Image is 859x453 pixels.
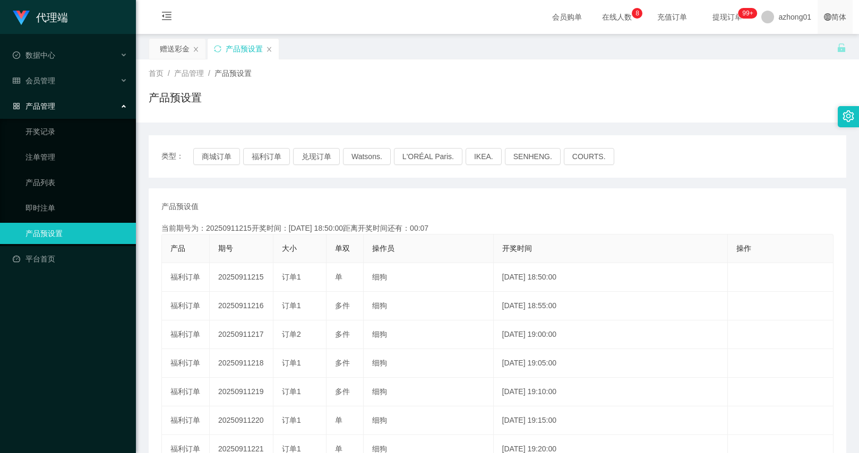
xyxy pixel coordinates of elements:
i: 图标: unlock [837,43,846,53]
button: IKEA. [466,148,502,165]
i: 图标: menu-fold [149,1,185,34]
h1: 代理端 [36,1,68,34]
p: 8 [635,8,639,19]
span: / [208,69,210,77]
span: 产品管理 [13,102,55,110]
td: [DATE] 18:55:00 [494,292,728,320]
button: L'ORÉAL Paris. [394,148,462,165]
sup: 1172 [738,8,757,19]
td: 20250911215 [210,263,273,292]
span: / [168,69,170,77]
sup: 8 [632,8,642,19]
td: 20250911218 [210,349,273,378]
span: 提现订单 [707,13,748,21]
a: 开奖记录 [25,121,127,142]
a: 注单管理 [25,146,127,168]
td: 细狗 [364,320,494,349]
i: 图标: close [266,46,272,53]
td: [DATE] 19:10:00 [494,378,728,406]
span: 单 [335,416,342,424]
i: 图标: appstore-o [13,102,20,110]
a: 产品预设置 [25,223,127,244]
span: 大小 [282,244,297,252]
span: 产品管理 [174,69,204,77]
td: 福利订单 [162,263,210,292]
span: 多件 [335,301,350,310]
div: 当前期号为：20250911215开奖时间：[DATE] 18:50:00距离开奖时间还有：00:07 [161,223,834,234]
span: 订单2 [282,330,301,338]
td: 福利订单 [162,349,210,378]
td: 细狗 [364,378,494,406]
i: 图标: setting [843,110,854,122]
td: [DATE] 19:00:00 [494,320,728,349]
td: 细狗 [364,263,494,292]
span: 单 [335,273,342,281]
span: 在线人数 [597,13,637,21]
button: SENHENG. [505,148,561,165]
span: 订单1 [282,445,301,453]
td: 细狗 [364,292,494,320]
td: [DATE] 18:50:00 [494,263,728,292]
span: 多件 [335,387,350,396]
button: COURTS. [564,148,614,165]
span: 产品预设置 [214,69,252,77]
span: 首页 [149,69,164,77]
span: 单双 [335,244,350,252]
td: 福利订单 [162,320,210,349]
i: 图标: sync [214,45,221,53]
td: [DATE] 19:15:00 [494,406,728,435]
i: 图标: table [13,77,20,84]
td: 福利订单 [162,378,210,406]
span: 期号 [218,244,233,252]
i: 图标: check-circle-o [13,51,20,59]
button: 福利订单 [243,148,290,165]
span: 会员管理 [13,76,55,85]
td: 细狗 [364,406,494,435]
td: 20250911219 [210,378,273,406]
span: 操作 [736,244,751,252]
h1: 产品预设置 [149,90,202,106]
span: 类型： [161,148,193,165]
span: 产品 [170,244,185,252]
button: Watsons. [343,148,391,165]
button: 商城订单 [193,148,240,165]
td: 20250911217 [210,320,273,349]
span: 多件 [335,359,350,367]
span: 数据中心 [13,51,55,59]
td: 福利订单 [162,406,210,435]
a: 产品列表 [25,172,127,193]
span: 多件 [335,330,350,338]
td: 福利订单 [162,292,210,320]
a: 代理端 [13,13,68,21]
a: 图标: dashboard平台首页 [13,248,127,269]
span: 订单1 [282,359,301,367]
td: 20250911220 [210,406,273,435]
span: 产品预设值 [161,201,199,212]
span: 订单1 [282,301,301,310]
button: 兑现订单 [293,148,340,165]
span: 单 [335,445,342,453]
td: 20250911216 [210,292,273,320]
i: 图标: global [824,13,831,21]
td: [DATE] 19:05:00 [494,349,728,378]
span: 订单1 [282,273,301,281]
div: 赠送彩金 [160,39,190,59]
span: 订单1 [282,387,301,396]
span: 开奖时间 [502,244,532,252]
span: 充值订单 [652,13,692,21]
td: 细狗 [364,349,494,378]
span: 操作员 [372,244,394,252]
a: 即时注单 [25,197,127,219]
i: 图标: close [193,46,199,53]
div: 产品预设置 [226,39,263,59]
img: logo.9652507e.png [13,11,30,25]
span: 订单1 [282,416,301,424]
